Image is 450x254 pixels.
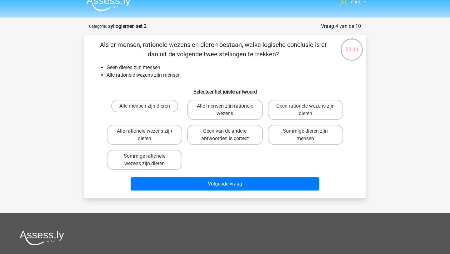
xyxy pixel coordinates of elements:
[268,125,343,145] label: Sommige dieren zijn mensen
[108,23,147,29] strong: syllogismen set 2
[268,100,343,120] label: Geen rationele wezens zijn dieren
[20,231,64,245] img: Assessly logo
[107,64,356,71] li: Geen dieren zijn mensen
[94,84,356,95] h6: Selecteer het juiste antwoord
[321,23,361,30] div: Vraag 4 van de 10
[340,38,363,53] div: 00:00
[107,150,182,170] label: Sommige rationele wezens zijn dieren
[94,40,332,59] p: Als er mensen, rationele wezens en dieren bestaan, welke logische conclusie is er dan uit de volg...
[131,177,320,190] button: Volgende vraag
[107,71,356,79] li: Alle rationele wezens zijn mensen
[187,125,262,145] label: Geen van de andere antwoorden is correct
[89,24,107,29] small: Categorie:
[111,100,178,112] label: Alle mensen zijn dieren
[187,100,262,120] label: Alle mensen zijn rationele wezens
[107,125,182,145] label: Alle rationele wezens zijn dieren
